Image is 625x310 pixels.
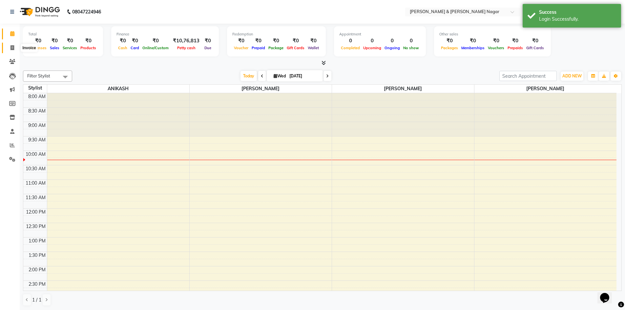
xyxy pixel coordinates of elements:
span: Upcoming [362,46,383,50]
span: Ongoing [383,46,402,50]
div: ₹0 [141,37,170,45]
span: [PERSON_NAME] [474,85,617,93]
div: Stylist [23,85,47,92]
span: Voucher [232,46,250,50]
div: ₹0 [129,37,141,45]
div: Finance [116,31,214,37]
div: ₹0 [439,37,460,45]
span: Packages [439,46,460,50]
div: Appointment [339,31,421,37]
div: Total [28,31,98,37]
span: Products [79,46,98,50]
div: ₹0 [116,37,129,45]
span: Wallet [306,46,321,50]
span: Prepaid [250,46,267,50]
div: ₹0 [232,37,250,45]
input: Search Appointment [499,71,557,81]
div: Other sales [439,31,546,37]
div: 12:30 PM [25,223,47,230]
span: Petty cash [176,46,197,50]
div: ₹0 [285,37,306,45]
span: Filter Stylist [27,73,50,78]
div: 11:30 AM [24,194,47,201]
div: 12:00 PM [25,209,47,216]
div: Success [539,9,616,16]
div: ₹10,76,813 [170,37,202,45]
div: 1:30 PM [27,252,47,259]
span: Online/Custom [141,46,170,50]
span: Package [267,46,285,50]
span: Cash [116,46,129,50]
div: ₹0 [61,37,79,45]
span: Sales [48,46,61,50]
input: 2025-09-03 [287,71,320,81]
div: 0 [402,37,421,45]
span: Prepaids [506,46,525,50]
span: Services [61,46,79,50]
div: 2:30 PM [27,281,47,288]
span: Gift Cards [525,46,546,50]
span: Memberships [460,46,486,50]
div: ₹0 [267,37,285,45]
div: 9:00 AM [27,122,47,129]
span: 1 / 1 [32,297,41,303]
div: ₹0 [506,37,525,45]
div: Redemption [232,31,321,37]
div: 10:30 AM [24,165,47,172]
iframe: chat widget [597,284,618,303]
img: logo [17,3,62,21]
span: ANIKASH [47,85,189,93]
div: 0 [339,37,362,45]
span: Vouchers [486,46,506,50]
span: [PERSON_NAME] [332,85,474,93]
div: 11:00 AM [24,180,47,187]
div: ₹0 [486,37,506,45]
span: ADD NEW [562,73,582,78]
div: ₹0 [306,37,321,45]
div: 1:00 PM [27,238,47,244]
b: 08047224946 [72,3,101,21]
div: ₹0 [460,37,486,45]
div: ₹0 [250,37,267,45]
span: Wed [272,73,287,78]
div: ₹0 [28,37,48,45]
div: 10:00 AM [24,151,47,158]
div: 9:30 AM [27,136,47,143]
div: ₹0 [79,37,98,45]
span: Due [203,46,213,50]
span: Card [129,46,141,50]
div: 0 [383,37,402,45]
span: Gift Cards [285,46,306,50]
span: Completed [339,46,362,50]
div: 2:00 PM [27,266,47,273]
span: No show [402,46,421,50]
span: Today [240,71,257,81]
div: Invoice [21,44,37,52]
div: ₹0 [525,37,546,45]
div: 0 [362,37,383,45]
div: 8:30 AM [27,108,47,114]
div: ₹0 [48,37,61,45]
span: [PERSON_NAME] [190,85,332,93]
button: ADD NEW [561,72,583,81]
div: ₹0 [202,37,214,45]
div: Login Successfully. [539,16,616,23]
div: 8:00 AM [27,93,47,100]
